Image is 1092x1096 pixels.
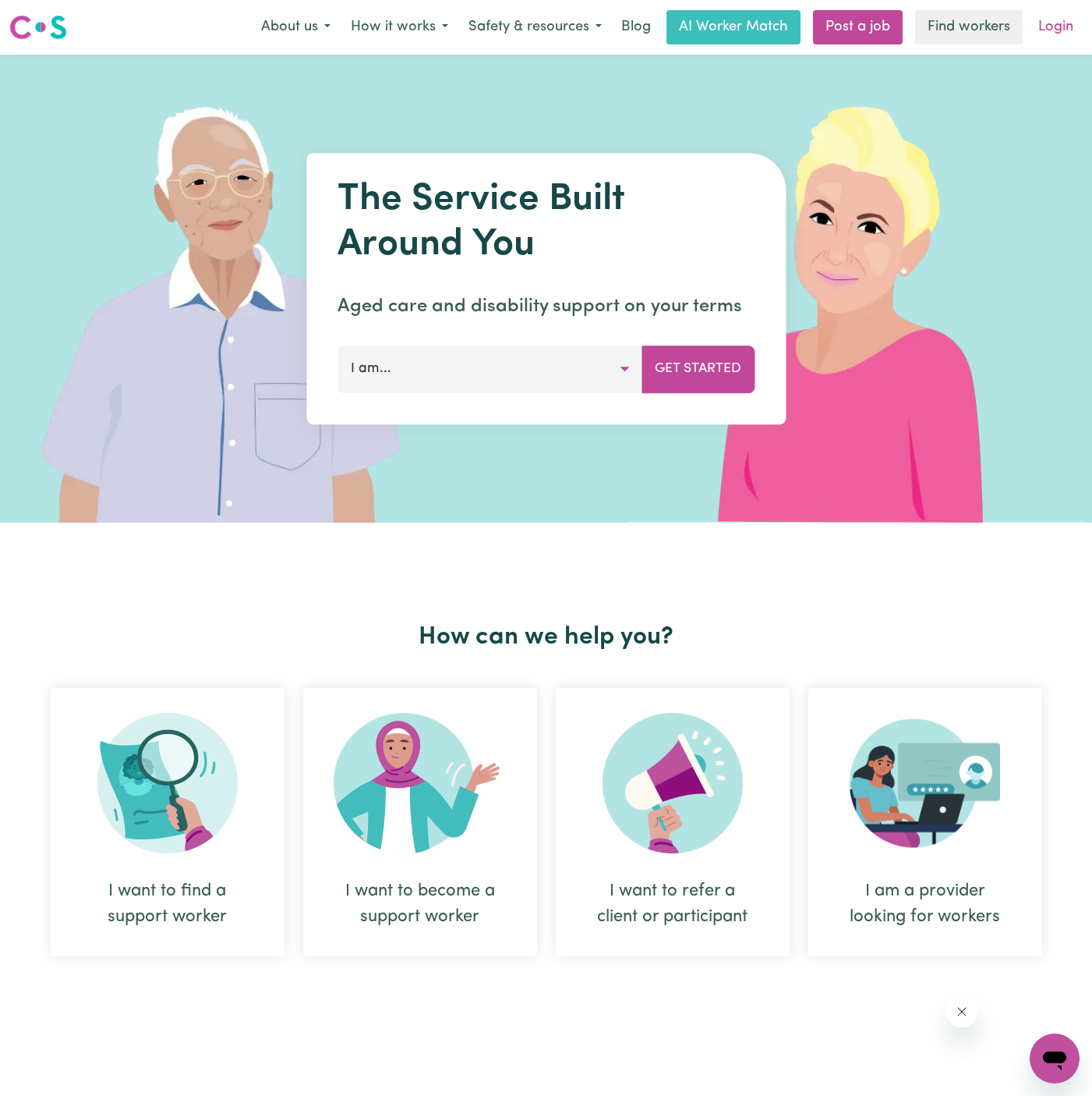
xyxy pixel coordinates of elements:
[341,878,500,930] div: I want to become a support worker
[334,713,507,853] img: Become Worker
[603,713,743,853] img: Refer
[458,11,612,44] button: Safety & resources
[612,10,660,44] a: Blog
[593,878,752,930] div: I want to refer a client or participant
[9,13,67,41] img: Careseekers logo
[641,346,755,392] button: Get Started
[846,878,1005,930] div: I am a provider looking for workers
[9,9,67,45] a: Careseekers logo
[556,688,790,956] div: I want to refer a client or participant
[337,293,755,321] p: Aged care and disability support on your terms
[51,688,284,956] div: I want to find a support worker
[1030,1034,1080,1084] iframe: Button to launch messaging window
[41,622,1051,652] h2: How can we help you?
[251,11,341,44] button: About us
[88,878,247,930] div: I want to find a support worker
[337,178,755,268] h1: The Service Built Around You
[946,996,977,1027] iframe: Close message
[303,688,537,956] div: I want to become a support worker
[337,346,642,392] button: I am...
[813,10,903,44] a: Post a job
[808,688,1042,956] div: I am a provider looking for workers
[850,713,1001,853] img: Provider
[97,713,238,853] img: Search
[9,11,94,23] span: Need any help?
[915,10,1023,44] a: Find workers
[666,10,800,44] a: AI Worker Match
[1029,10,1083,44] a: Login
[341,11,458,44] button: How it works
